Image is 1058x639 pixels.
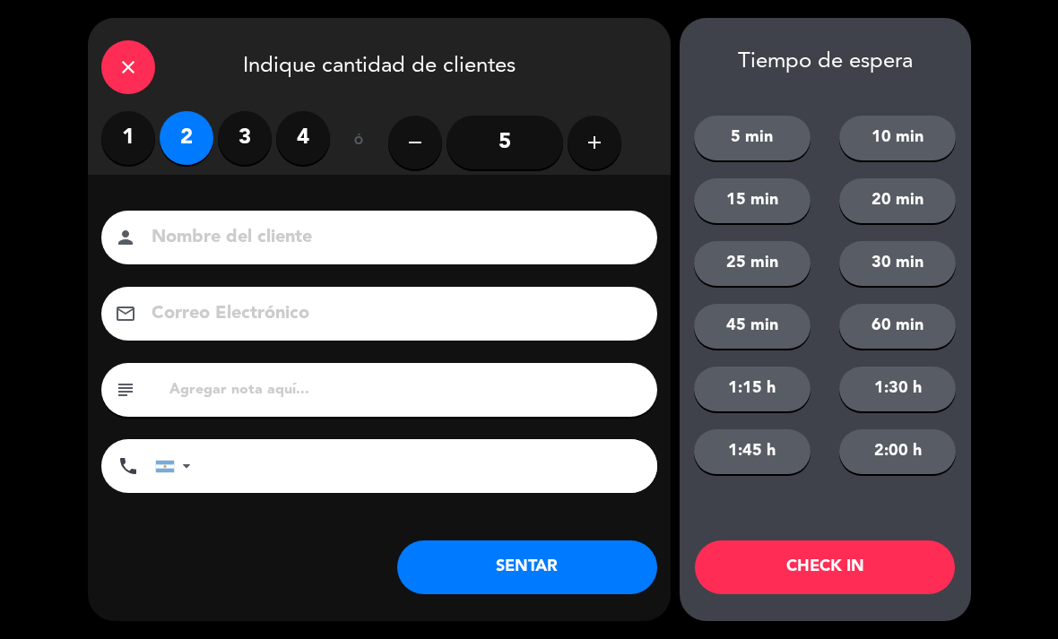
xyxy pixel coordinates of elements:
[115,227,136,248] i: person
[694,116,811,160] button: 5 min
[117,455,139,477] i: phone
[694,367,811,411] button: 1:15 h
[88,18,671,111] div: Indique cantidad de clientes
[160,111,213,165] label: 2
[156,440,197,492] div: Argentina: +54
[839,429,956,474] button: 2:00 h
[694,429,811,474] button: 1:45 h
[150,222,634,254] input: Nombre del cliente
[330,111,388,174] div: ó
[680,49,971,75] div: Tiempo de espera
[276,111,330,165] label: 4
[839,178,956,223] button: 20 min
[397,540,657,594] button: SENTAR
[168,377,644,402] input: Agregar nota aquí...
[694,178,811,223] button: 15 min
[584,132,605,153] i: add
[115,303,136,324] i: email
[404,132,426,153] i: remove
[568,116,621,169] button: add
[115,379,136,401] i: subject
[694,241,811,286] button: 25 min
[117,56,139,78] i: close
[101,111,155,165] label: 1
[839,116,956,160] button: 10 min
[695,540,955,594] button: CHECK IN
[839,304,956,349] button: 60 min
[388,116,442,169] button: remove
[150,298,634,330] input: Correo Electrónico
[839,367,956,411] button: 1:30 h
[218,111,272,165] label: 3
[839,241,956,286] button: 30 min
[694,304,811,349] button: 45 min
